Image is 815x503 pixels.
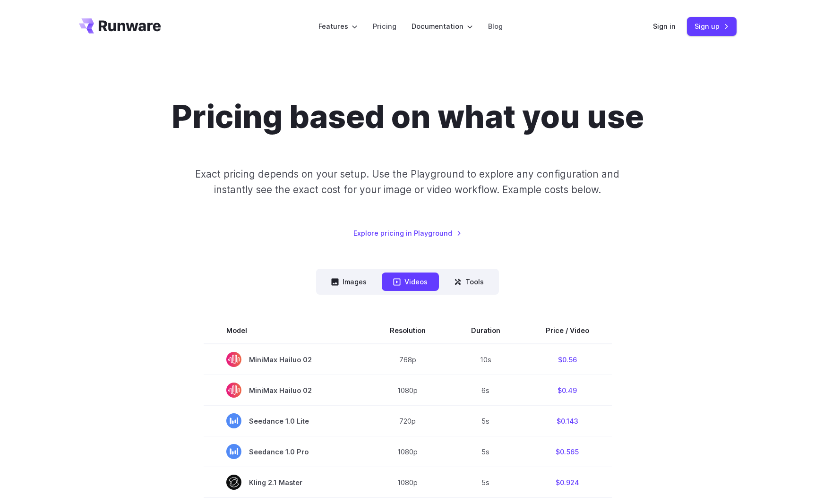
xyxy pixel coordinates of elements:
[523,467,612,498] td: $0.924
[79,18,161,34] a: Go to /
[523,375,612,406] td: $0.49
[488,21,503,32] a: Blog
[382,273,439,291] button: Videos
[226,352,344,367] span: MiniMax Hailuo 02
[653,21,676,32] a: Sign in
[448,467,523,498] td: 5s
[367,375,448,406] td: 1080p
[373,21,396,32] a: Pricing
[523,436,612,467] td: $0.565
[226,444,344,459] span: Seedance 1.0 Pro
[687,17,737,35] a: Sign up
[367,406,448,436] td: 720p
[367,344,448,375] td: 768p
[448,317,523,344] th: Duration
[367,317,448,344] th: Resolution
[367,436,448,467] td: 1080p
[523,317,612,344] th: Price / Video
[448,436,523,467] td: 5s
[443,273,495,291] button: Tools
[226,475,344,490] span: Kling 2.1 Master
[226,383,344,398] span: MiniMax Hailuo 02
[320,273,378,291] button: Images
[177,166,637,198] p: Exact pricing depends on your setup. Use the Playground to explore any configuration and instantl...
[523,406,612,436] td: $0.143
[353,228,462,239] a: Explore pricing in Playground
[448,375,523,406] td: 6s
[448,344,523,375] td: 10s
[523,344,612,375] td: $0.56
[448,406,523,436] td: 5s
[204,317,367,344] th: Model
[226,413,344,428] span: Seedance 1.0 Lite
[318,21,358,32] label: Features
[412,21,473,32] label: Documentation
[367,467,448,498] td: 1080p
[172,98,644,136] h1: Pricing based on what you use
